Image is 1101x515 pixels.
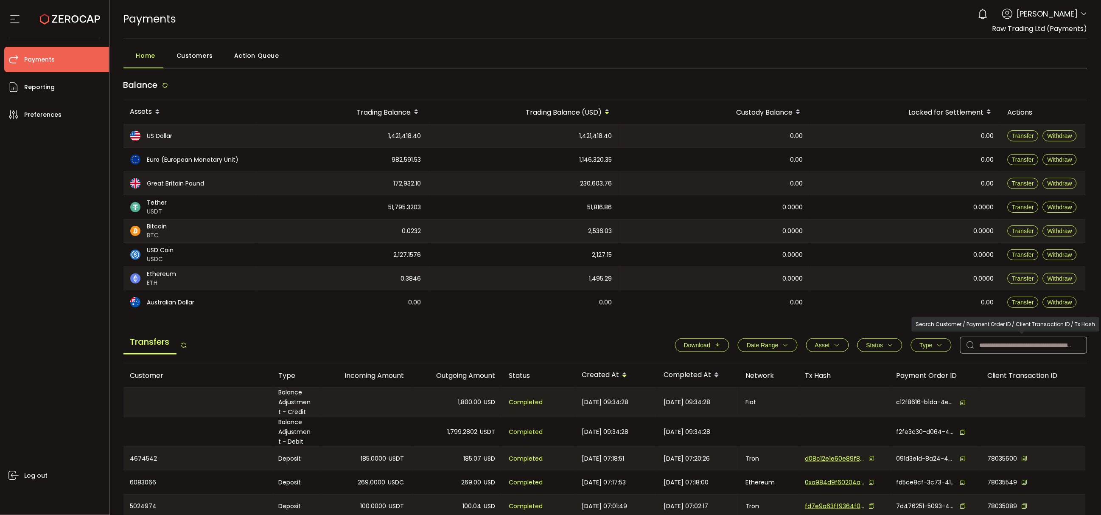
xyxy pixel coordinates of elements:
[981,179,994,189] span: 0.00
[739,470,798,494] div: Ethereum
[24,470,48,482] span: Log out
[575,368,657,383] div: Created At
[592,250,612,260] span: 2,127.15
[147,207,167,216] span: USDT
[783,226,803,236] span: 0.0000
[580,131,612,141] span: 1,421,418.40
[147,255,174,264] span: USDC
[600,298,612,307] span: 0.00
[394,250,421,260] span: 2,127.1576
[896,454,956,463] span: 091d3e1d-8a24-4406-a9bc-6ea878945217
[664,454,710,464] span: [DATE] 07:20:26
[738,338,798,352] button: Date Range
[428,105,619,119] div: Trading Balance (USD)
[1043,202,1077,213] button: Withdraw
[657,368,739,383] div: Completed At
[1003,423,1101,515] iframe: Chat Widget
[130,178,140,189] img: gbp_portfolio.svg
[974,203,994,212] span: 0.0000
[389,203,421,212] span: 51,795.3203
[1001,107,1086,117] div: Actions
[1012,132,1034,139] span: Transfer
[896,478,956,487] span: fd5ce8cf-3c73-4198-86de-36d6a567b6f2
[130,202,140,212] img: usdt_portfolio.svg
[234,47,279,64] span: Action Queue
[911,338,952,352] button: Type
[389,454,404,464] span: USDT
[392,155,421,165] span: 982,591.53
[580,155,612,165] span: 1,146,320.35
[130,226,140,236] img: btc_portfolio.svg
[147,155,239,164] span: Euro (European Monetary Unit)
[123,447,272,470] div: 4674542
[130,250,140,260] img: usdc_portfolio.svg
[790,298,803,307] span: 0.00
[147,132,173,141] span: US Dollar
[147,222,167,231] span: Bitcoin
[582,454,625,464] span: [DATE] 07:18:51
[790,179,803,189] span: 0.00
[1012,299,1034,306] span: Transfer
[24,109,62,121] span: Preferences
[664,427,711,437] span: [DATE] 09:34:28
[974,226,994,236] span: 0.0000
[589,274,612,284] span: 1,495.29
[272,417,320,447] div: Balance Adjustment - Debit
[272,470,320,494] div: Deposit
[920,342,933,349] span: Type
[806,338,849,352] button: Asset
[866,342,883,349] span: Status
[388,478,404,487] span: USDC
[389,131,421,141] span: 1,421,418.40
[130,131,140,141] img: usd_portfolio.svg
[272,447,320,470] div: Deposit
[1008,130,1039,141] button: Transfer
[1008,178,1039,189] button: Transfer
[458,397,482,407] span: 1,800.00
[1012,156,1034,163] span: Transfer
[123,105,255,119] div: Assets
[147,246,174,255] span: USD Coin
[1012,204,1034,211] span: Transfer
[790,131,803,141] span: 0.00
[619,105,810,119] div: Custody Balance
[320,371,411,380] div: Incoming Amount
[401,274,421,284] span: 0.3846
[147,279,176,287] span: ETH
[484,397,496,407] span: USD
[890,371,981,380] div: Payment Order ID
[783,203,803,212] span: 0.0000
[147,198,167,207] span: Tether
[582,397,629,407] span: [DATE] 09:34:28
[509,478,543,487] span: Completed
[394,179,421,189] span: 172,932.10
[896,502,956,511] span: 7d476251-5093-4edc-b82d-68d200e9e48d
[588,226,612,236] span: 2,536.03
[747,342,779,349] span: Date Range
[411,371,502,380] div: Outgoing Amount
[463,501,482,511] span: 100.04
[988,454,1017,463] span: 78035600
[147,179,205,188] span: Great Britain Pound
[739,447,798,470] div: Tron
[123,330,176,355] span: Transfers
[147,298,195,307] span: Australian Dollar
[1008,297,1039,308] button: Transfer
[810,105,1001,119] div: Locked for Settlement
[361,454,387,464] span: 185.0000
[896,428,956,436] span: f2fe3c30-d064-4bff-aad4-071f12bc0e02
[783,250,803,260] span: 0.0000
[1048,204,1072,211] span: Withdraw
[582,427,629,437] span: [DATE] 09:34:28
[24,53,55,66] span: Payments
[798,371,890,380] div: Tx Hash
[272,371,320,380] div: Type
[1012,251,1034,258] span: Transfer
[1043,297,1077,308] button: Withdraw
[361,501,387,511] span: 100.0000
[981,371,1086,380] div: Client Transaction ID
[805,502,865,511] span: fd7e9a63ff9364f00cedb7476ea29e8d0a410fa434dd1c5fa0d2ad3765a69ec7
[684,342,710,349] span: Download
[1048,228,1072,234] span: Withdraw
[974,274,994,284] span: 0.0000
